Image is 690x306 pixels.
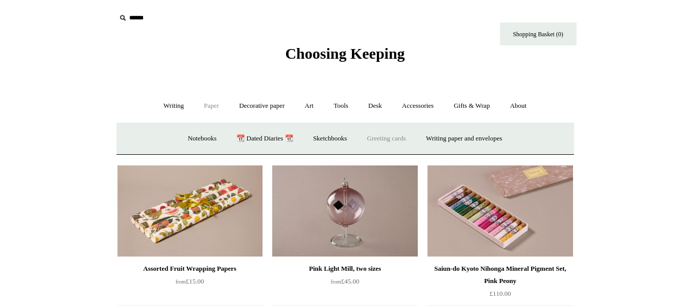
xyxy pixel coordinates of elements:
div: Saiun-do Kyoto Nihonga Mineral Pigment Set, Pink Peony [430,263,570,287]
span: Choosing Keeping [285,45,405,62]
a: Art [296,92,323,120]
a: Pink Light Mill, two sizes from£45.00 [272,263,417,304]
a: Shopping Basket (0) [500,22,577,45]
span: £110.00 [490,290,511,297]
a: Assorted Fruit Wrapping Papers from£15.00 [117,263,263,304]
div: Pink Light Mill, two sizes [275,263,415,275]
a: Accessories [393,92,443,120]
a: Writing [154,92,193,120]
a: Sketchbooks [304,125,356,152]
a: Decorative paper [230,92,294,120]
a: Choosing Keeping [285,53,405,60]
a: Notebooks [179,125,226,152]
span: from [331,279,341,285]
img: Saiun-do Kyoto Nihonga Mineral Pigment Set, Pink Peony [427,165,573,257]
a: Saiun-do Kyoto Nihonga Mineral Pigment Set, Pink Peony Saiun-do Kyoto Nihonga Mineral Pigment Set... [427,165,573,257]
a: Paper [195,92,228,120]
img: Assorted Fruit Wrapping Papers [117,165,263,257]
a: Gifts & Wrap [444,92,499,120]
img: Pink Light Mill, two sizes [272,165,417,257]
span: from [176,279,186,285]
a: Tools [324,92,358,120]
a: Saiun-do Kyoto Nihonga Mineral Pigment Set, Pink Peony £110.00 [427,263,573,304]
span: £45.00 [331,277,360,285]
div: Assorted Fruit Wrapping Papers [120,263,260,275]
a: Pink Light Mill, two sizes Pink Light Mill, two sizes [272,165,417,257]
span: £15.00 [176,277,204,285]
a: 📆 Dated Diaries 📆 [227,125,302,152]
a: Assorted Fruit Wrapping Papers Assorted Fruit Wrapping Papers [117,165,263,257]
a: Writing paper and envelopes [417,125,511,152]
a: About [501,92,536,120]
a: Desk [359,92,391,120]
a: Greeting cards [358,125,415,152]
